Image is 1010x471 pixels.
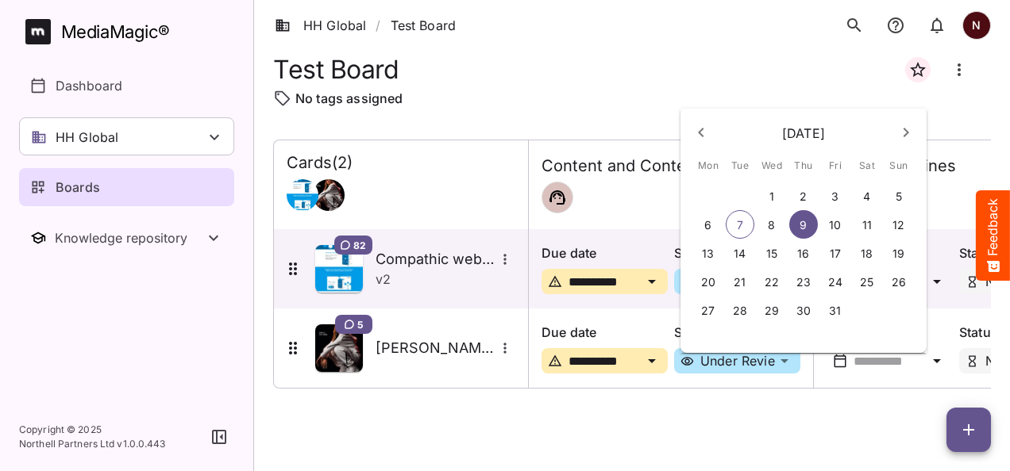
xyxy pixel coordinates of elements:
button: 21 [726,267,754,296]
button: Previous month (September 2025) [685,117,717,148]
span: Thu [789,158,818,174]
button: 28 [726,296,754,324]
button: 27 [694,296,723,324]
p: 17 [830,246,841,262]
button: 25 [853,267,881,296]
span: Tue [726,158,754,174]
button: 1 [757,182,786,210]
button: 19 [885,239,913,267]
button: 4 [853,182,881,210]
button: 3 [821,182,850,210]
p: 27 [701,303,715,319]
p: 16 [797,246,809,262]
button: 11 [853,210,881,239]
p: 18 [861,246,873,262]
button: Feedback [976,190,1010,281]
button: 15 [757,239,786,267]
span: Sun [885,158,913,174]
p: 19 [892,246,904,262]
p: 9 [800,217,807,233]
p: 5 [896,189,902,205]
button: 16 [789,239,818,267]
p: 11 [862,217,872,233]
p: 30 [796,303,811,319]
span: Sat [853,158,881,174]
span: Fri [821,158,850,174]
button: 10 [821,210,850,239]
p: 20 [701,274,715,290]
p: 25 [860,274,873,290]
p: 2 [800,189,807,205]
p: 12 [892,217,904,233]
p: 10 [829,217,841,233]
button: 14 [726,239,754,267]
button: 6 [694,210,723,239]
p: 7 [737,217,743,233]
button: search [838,10,870,41]
p: 24 [828,274,842,290]
button: 17 [821,239,850,267]
p: 26 [892,274,906,290]
button: Next month (November 2025) [890,117,922,148]
button: notifications [880,10,912,41]
button: 22 [757,267,786,296]
button: 20 [694,267,723,296]
p: 6 [704,217,711,233]
button: 9 [789,210,818,239]
span: Wed [757,158,786,174]
p: 21 [734,274,746,290]
p: [DATE] [722,124,885,143]
button: notifications [921,10,953,41]
span: / [376,16,380,35]
button: 29 [757,296,786,324]
p: 28 [733,303,747,319]
p: 4 [863,189,870,205]
button: 8 [757,210,786,239]
button: 13 [694,239,723,267]
button: 12 [885,210,913,239]
p: 31 [829,303,841,319]
a: HH Global [275,16,366,35]
p: 29 [765,303,779,319]
button: 2 [789,182,818,210]
button: 24 [821,267,850,296]
p: 13 [702,246,714,262]
span: Mon [694,158,723,174]
button: 5 [885,182,913,210]
button: 7 [726,210,754,239]
p: 15 [766,246,777,262]
button: 23 [789,267,818,296]
p: 23 [796,274,811,290]
p: 1 [769,189,774,205]
button: 31 [821,296,850,324]
p: 22 [765,274,779,290]
button: 18 [853,239,881,267]
button: 26 [885,267,913,296]
button: [DATE] [722,124,885,142]
p: 3 [831,189,838,205]
button: 30 [789,296,818,324]
div: N [962,11,991,40]
p: 14 [734,246,746,262]
p: 8 [768,217,775,233]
